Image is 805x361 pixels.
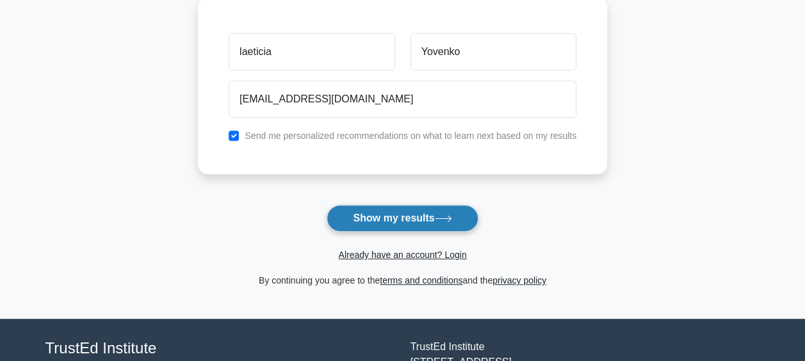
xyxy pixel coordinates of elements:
[492,275,546,285] a: privacy policy
[229,33,394,70] input: First name
[229,81,576,118] input: Email
[380,275,462,285] a: terms and conditions
[411,33,576,70] input: Last name
[338,250,466,260] a: Already have an account? Login
[327,205,478,232] button: Show my results
[45,339,395,358] h4: TrustEd Institute
[245,131,576,141] label: Send me personalized recommendations on what to learn next based on my results
[190,273,615,288] div: By continuing you agree to the and the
